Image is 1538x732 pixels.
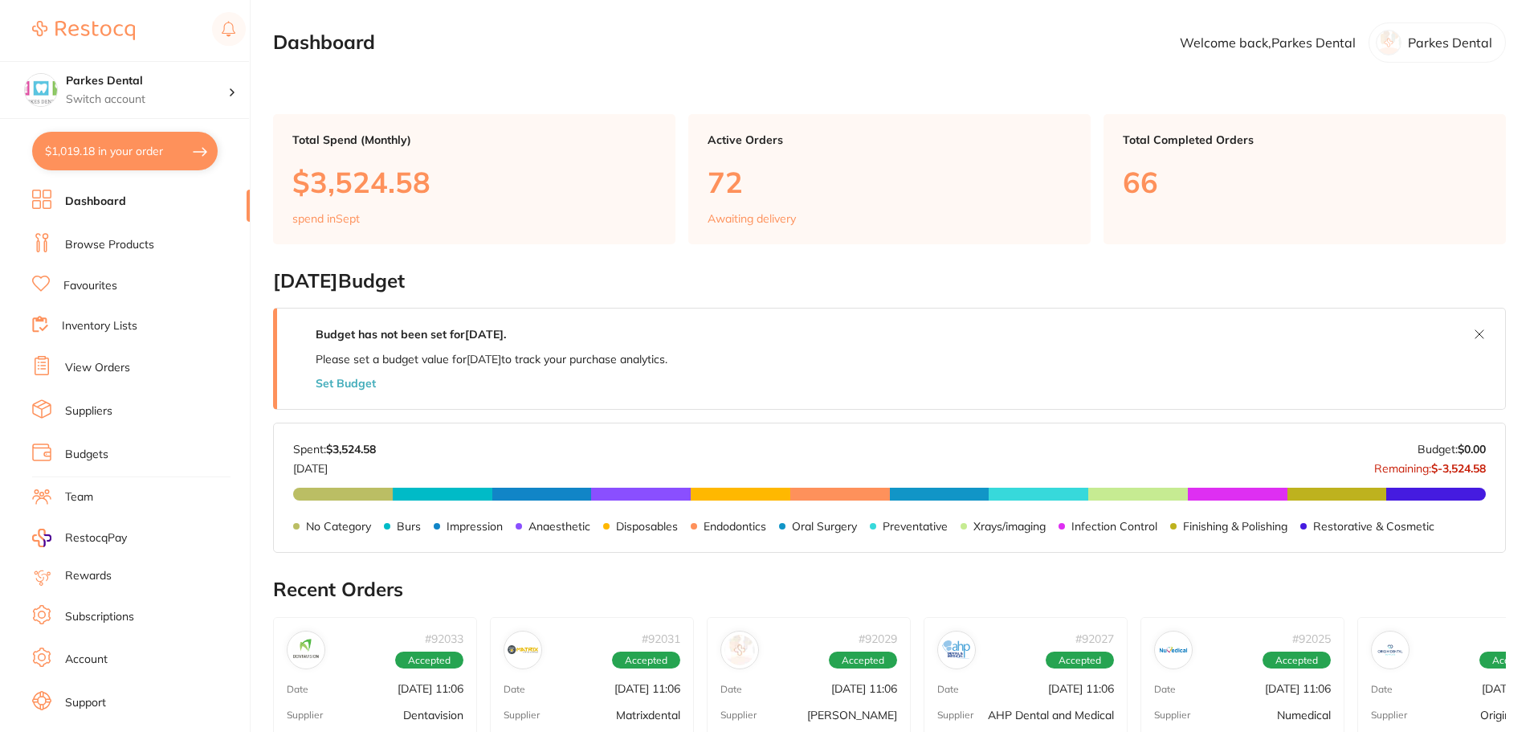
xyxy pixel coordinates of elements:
a: Rewards [65,568,112,584]
p: [DATE] 11:06 [1265,682,1331,695]
a: Favourites [63,278,117,294]
p: # 92033 [425,632,463,644]
p: Dentavision [403,708,463,721]
a: Suppliers [65,403,112,419]
img: AHP Dental and Medical [941,635,972,665]
strong: Budget has not been set for [DATE] . [316,327,506,341]
p: Active Orders [708,133,1071,146]
p: No Category [306,520,371,533]
p: spend in Sept [292,212,360,225]
p: Switch account [66,92,228,108]
p: Supplier [1371,709,1407,720]
p: Anaesthetic [528,520,590,533]
p: Supplier [287,709,323,720]
p: Impression [447,520,503,533]
p: Numedical [1277,708,1331,721]
p: Supplier [937,709,973,720]
p: # 92031 [642,632,680,644]
a: Inventory Lists [62,318,137,334]
p: Supplier [504,709,540,720]
span: Accepted [1263,651,1331,669]
p: Finishing & Polishing [1183,520,1287,533]
p: [DATE] [293,456,376,475]
p: 66 [1123,166,1487,198]
p: Budget: [1418,443,1486,456]
p: # 92027 [1075,632,1114,644]
p: Oral Surgery [792,520,857,533]
a: Team [65,489,93,505]
p: Welcome back, Parkes Dental [1180,35,1356,50]
a: Subscriptions [65,609,134,625]
h2: [DATE] Budget [273,270,1506,292]
strong: $0.00 [1458,442,1486,456]
p: Total Spend (Monthly) [292,133,656,146]
p: $3,524.58 [292,166,656,198]
h2: Dashboard [273,31,375,54]
a: RestocqPay [32,529,127,547]
span: Accepted [829,651,897,669]
p: # 92025 [1292,632,1331,644]
img: Restocq Logo [32,21,135,40]
span: Accepted [612,651,680,669]
a: Browse Products [65,237,154,253]
p: Preventative [883,520,948,533]
p: Parkes Dental [1408,35,1492,50]
p: Date [937,683,959,694]
img: Origin Dental [1375,635,1405,665]
p: [PERSON_NAME] [807,708,897,721]
a: Account [65,652,108,668]
p: [DATE] 11:06 [1048,682,1114,695]
a: Restocq Logo [32,12,135,49]
p: Date [287,683,308,694]
img: Numedical [1158,635,1189,665]
img: RestocqPay [32,529,51,547]
strong: $-3,524.58 [1431,461,1486,476]
a: View Orders [65,360,130,376]
p: Xrays/imaging [973,520,1046,533]
p: Endodontics [704,520,766,533]
p: Disposables [616,520,678,533]
p: [DATE] 11:06 [614,682,680,695]
a: Dashboard [65,194,126,210]
h4: Parkes Dental [66,73,228,89]
p: Date [720,683,742,694]
p: Date [504,683,525,694]
img: Dentavision [291,635,321,665]
h2: Recent Orders [273,579,1506,601]
p: Restorative & Cosmetic [1313,520,1434,533]
p: # 92029 [859,632,897,644]
p: Date [1154,683,1176,694]
strong: $3,524.58 [326,442,376,456]
img: Parkes Dental [25,74,57,106]
p: 72 [708,166,1071,198]
p: Awaiting delivery [708,212,796,225]
p: Date [1371,683,1393,694]
p: Spent: [293,443,376,456]
p: [DATE] 11:06 [831,682,897,695]
p: [DATE] 11:06 [398,682,463,695]
p: Burs [397,520,421,533]
p: Remaining: [1374,456,1486,475]
a: Budgets [65,447,108,463]
a: Active Orders72Awaiting delivery [688,114,1091,244]
p: Infection Control [1071,520,1157,533]
span: Accepted [1046,651,1114,669]
p: AHP Dental and Medical [988,708,1114,721]
p: Total Completed Orders [1123,133,1487,146]
p: Supplier [720,709,757,720]
span: RestocqPay [65,530,127,546]
p: Please set a budget value for [DATE] to track your purchase analytics. [316,353,667,366]
a: Support [65,695,106,711]
button: $1,019.18 in your order [32,132,218,170]
img: Matrixdental [508,635,538,665]
span: Accepted [395,651,463,669]
img: Henry Schein Halas [724,635,755,665]
a: Total Spend (Monthly)$3,524.58spend inSept [273,114,675,244]
p: Matrixdental [616,708,680,721]
button: Set Budget [316,377,376,390]
a: Total Completed Orders66 [1104,114,1506,244]
p: Supplier [1154,709,1190,720]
